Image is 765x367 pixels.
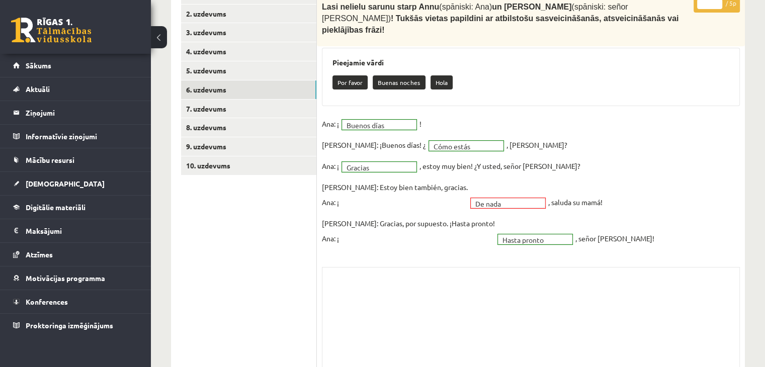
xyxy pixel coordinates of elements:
[181,23,316,42] a: 3. uzdevums
[26,203,86,212] span: Digitālie materiāli
[322,116,339,131] p: Ana: ¡
[322,179,468,210] p: [PERSON_NAME]: Estoy bien también, gracias. Ana: ¡
[434,141,490,151] span: Cómo estás
[13,314,138,337] a: Proktoringa izmēģinājums
[322,14,678,34] span: ! Tukšās vietas papildini ar atbilstošu sasveicināšanās, atsveicināšanās vai pieklājības frāzi!
[471,198,545,208] a: De nada
[13,196,138,219] a: Digitālie materiāli
[181,137,316,156] a: 9. uzdevums
[26,219,138,242] legend: Maksājumi
[475,199,532,209] span: De nada
[13,148,138,171] a: Mācību resursi
[332,58,729,67] h3: Pieejamie vārdi
[322,116,740,252] fieldset: ! , [PERSON_NAME]? , estoy muy bien! ¿Y usted, señor [PERSON_NAME]? , saluda su mamá! , señor [PE...
[502,235,559,245] span: Hasta pronto
[181,80,316,99] a: 6. uzdevums
[13,243,138,266] a: Atzīmes
[26,101,138,124] legend: Ziņojumi
[26,321,113,330] span: Proktoringa izmēģinājums
[322,3,439,11] span: Lasi nelielu sarunu starp Annu
[181,156,316,175] a: 10. uzdevums
[26,250,53,259] span: Atzīmes
[347,162,403,172] span: Gracias
[13,54,138,77] a: Sākums
[181,100,316,118] a: 7. uzdevums
[322,158,339,173] p: Ana: ¡
[26,273,105,283] span: Motivācijas programma
[492,3,571,11] span: un [PERSON_NAME]
[13,219,138,242] a: Maksājumi
[181,61,316,80] a: 5. uzdevums
[13,77,138,101] a: Aktuāli
[373,75,426,89] p: Buenas noches
[439,3,492,11] span: (spāniski: Ana)
[26,84,50,94] span: Aktuāli
[26,179,105,188] span: [DEMOGRAPHIC_DATA]
[347,120,403,130] span: Buenos días
[13,172,138,195] a: [DEMOGRAPHIC_DATA]
[431,75,453,89] p: Hola
[26,125,138,148] legend: Informatīvie ziņojumi
[498,234,572,244] a: Hasta pronto
[322,216,495,246] p: [PERSON_NAME]: Gracias, por supuesto. ¡Hasta pronto! Ana: ¡
[342,162,416,172] a: Gracias
[11,18,92,43] a: Rīgas 1. Tālmācības vidusskola
[322,137,426,152] p: [PERSON_NAME]: ¡Buenos días! ¿
[13,266,138,290] a: Motivācijas programma
[26,297,68,306] span: Konferences
[26,155,74,164] span: Mācību resursi
[429,141,503,151] a: Cómo estás
[332,75,368,89] p: Por favor
[13,290,138,313] a: Konferences
[181,118,316,137] a: 8. uzdevums
[181,5,316,23] a: 2. uzdevums
[26,61,51,70] span: Sākums
[181,42,316,61] a: 4. uzdevums
[342,120,416,130] a: Buenos días
[13,101,138,124] a: Ziņojumi
[13,125,138,148] a: Informatīvie ziņojumi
